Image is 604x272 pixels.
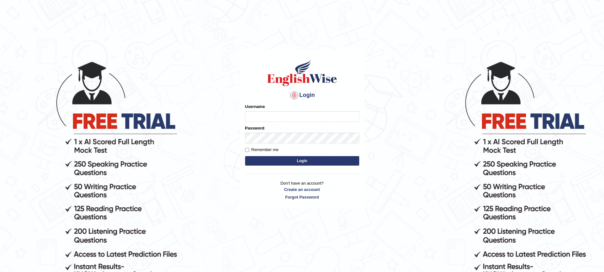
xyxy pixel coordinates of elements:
button: Login [245,156,359,166]
label: Username [245,104,265,110]
a: Create an account [245,187,359,193]
img: Logo of English Wise sign in for intelligent practice with AI [266,59,338,87]
label: Password [245,125,264,131]
h4: Login [245,90,359,100]
label: Remember me [245,147,279,153]
p: Don't have an account? [245,180,359,200]
a: Forgot Password [245,194,359,200]
input: Remember me [245,148,249,152]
